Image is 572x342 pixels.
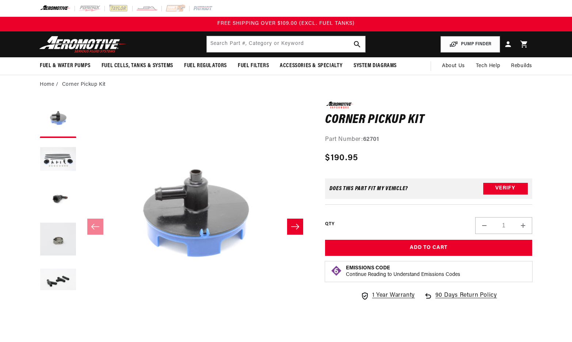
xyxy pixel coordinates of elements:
[40,142,76,178] button: Load image 2 in gallery view
[325,135,532,145] div: Part Number:
[331,265,342,277] img: Emissions code
[424,291,497,308] a: 90 Days Return Policy
[348,57,402,74] summary: System Diagrams
[34,57,96,74] summary: Fuel & Water Pumps
[436,57,470,75] a: About Us
[184,62,227,70] span: Fuel Regulators
[40,262,76,299] button: Load image 5 in gallery view
[207,36,365,52] input: Search by Part Number, Category or Keyword
[287,219,303,235] button: Slide right
[442,63,465,69] span: About Us
[274,57,348,74] summary: Accessories & Specialty
[40,81,54,89] a: Home
[511,62,532,70] span: Rebuilds
[40,182,76,218] button: Load image 3 in gallery view
[372,291,415,300] span: 1 Year Warranty
[435,291,497,308] span: 90 Days Return Policy
[325,114,532,126] h1: Corner Pickup Kit
[346,265,460,278] button: Emissions CodeContinue Reading to Understand Emissions Codes
[40,62,91,70] span: Fuel & Water Pumps
[346,272,460,278] p: Continue Reading to Understand Emissions Codes
[349,36,365,52] button: search button
[325,221,334,227] label: QTY
[470,57,506,75] summary: Tech Help
[441,36,500,53] button: PUMP FINDER
[325,151,358,165] span: $190.95
[506,57,538,75] summary: Rebuilds
[361,291,415,300] a: 1 Year Warranty
[329,186,408,192] div: Does This part fit My vehicle?
[96,57,179,74] summary: Fuel Cells, Tanks & Systems
[179,57,232,74] summary: Fuel Regulators
[87,219,103,235] button: Slide left
[37,36,129,53] img: Aeromotive
[354,62,397,70] span: System Diagrams
[476,62,500,70] span: Tech Help
[280,62,343,70] span: Accessories & Specialty
[217,21,355,26] span: FREE SHIPPING OVER $109.00 (EXCL. FUEL TANKS)
[62,81,106,89] li: Corner Pickup Kit
[232,57,274,74] summary: Fuel Filters
[40,101,76,138] button: Load image 1 in gallery view
[483,183,528,195] button: Verify
[325,240,532,256] button: Add to Cart
[40,222,76,258] button: Load image 4 in gallery view
[346,265,390,271] strong: Emissions Code
[102,62,173,70] span: Fuel Cells, Tanks & Systems
[238,62,269,70] span: Fuel Filters
[40,81,532,89] nav: breadcrumbs
[363,137,379,142] strong: 62701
